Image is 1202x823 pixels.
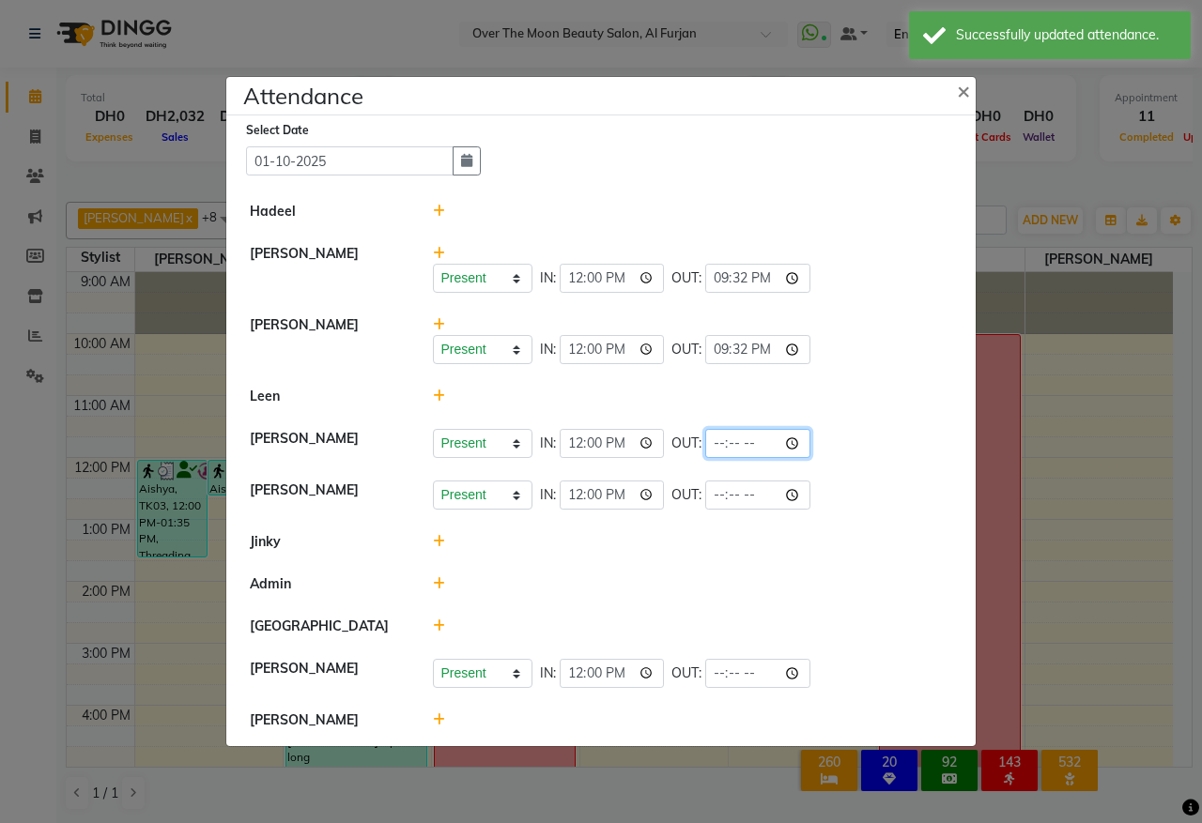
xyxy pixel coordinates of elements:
[246,146,454,175] input: Select date
[236,429,419,458] div: [PERSON_NAME]
[236,617,419,636] div: [GEOGRAPHIC_DATA]
[236,532,419,552] div: Jinky
[942,64,989,116] button: Close
[540,663,556,683] span: IN:
[956,25,1177,45] div: Successfully updated attendance.
[236,659,419,688] div: [PERSON_NAME]
[236,480,419,510] div: [PERSON_NAME]
[540,485,556,505] span: IN:
[671,485,701,505] span: OUT:
[671,268,701,288] span: OUT:
[957,76,970,104] span: ×
[540,268,556,288] span: IN:
[540,434,556,453] span: IN:
[236,387,419,406] div: Leen
[236,710,419,730] div: [PERSON_NAME]
[246,122,309,139] label: Select Date
[236,315,419,364] div: [PERSON_NAME]
[671,340,701,359] span: OUT:
[540,340,556,359] span: IN:
[236,244,419,293] div: [PERSON_NAME]
[236,574,419,594] div: Admin
[671,663,701,683] span: OUT:
[671,434,701,453] span: OUT:
[243,79,363,113] h4: Attendance
[236,202,419,221] div: Hadeel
